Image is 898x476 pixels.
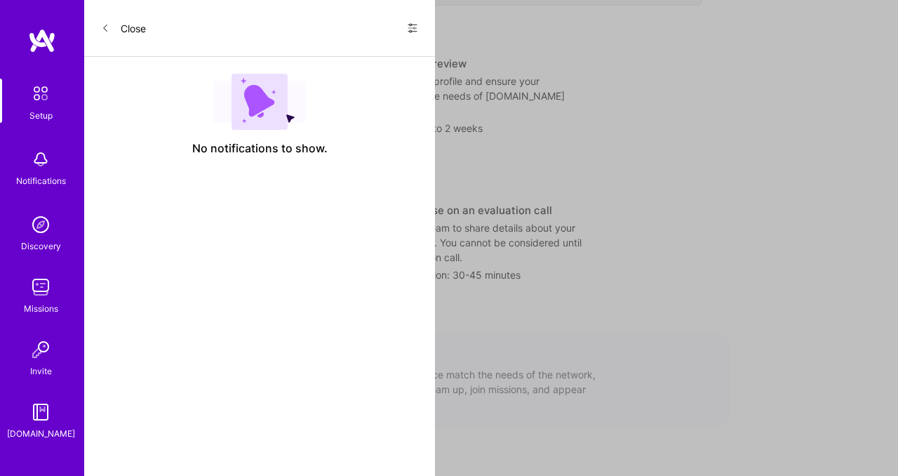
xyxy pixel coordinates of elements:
[27,273,55,301] img: teamwork
[192,141,328,156] span: No notifications to show.
[27,145,55,173] img: bell
[29,108,53,123] div: Setup
[213,74,306,130] img: empty
[7,426,75,441] div: [DOMAIN_NAME]
[26,79,55,108] img: setup
[24,301,58,316] div: Missions
[16,173,66,188] div: Notifications
[28,28,56,53] img: logo
[30,364,52,378] div: Invite
[21,239,61,253] div: Discovery
[27,336,55,364] img: Invite
[101,17,146,39] button: Close
[27,211,55,239] img: discovery
[27,398,55,426] img: guide book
